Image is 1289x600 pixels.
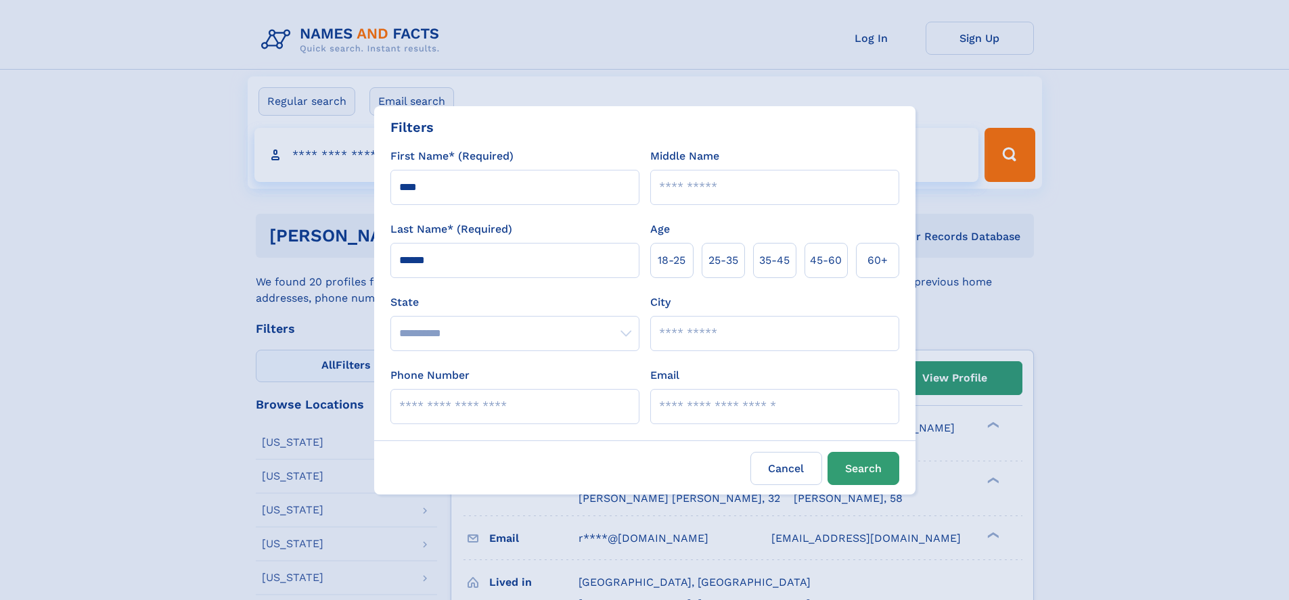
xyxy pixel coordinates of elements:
span: 35‑45 [759,252,790,269]
label: Email [650,367,679,384]
label: State [390,294,639,310]
div: Filters [390,117,434,137]
label: First Name* (Required) [390,148,514,164]
span: 45‑60 [810,252,842,269]
label: Middle Name [650,148,719,164]
label: Cancel [750,452,822,485]
label: Phone Number [390,367,470,384]
span: 25‑35 [708,252,738,269]
span: 60+ [867,252,888,269]
label: City [650,294,671,310]
label: Age [650,221,670,237]
button: Search [828,452,899,485]
label: Last Name* (Required) [390,221,512,237]
span: 18‑25 [658,252,685,269]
